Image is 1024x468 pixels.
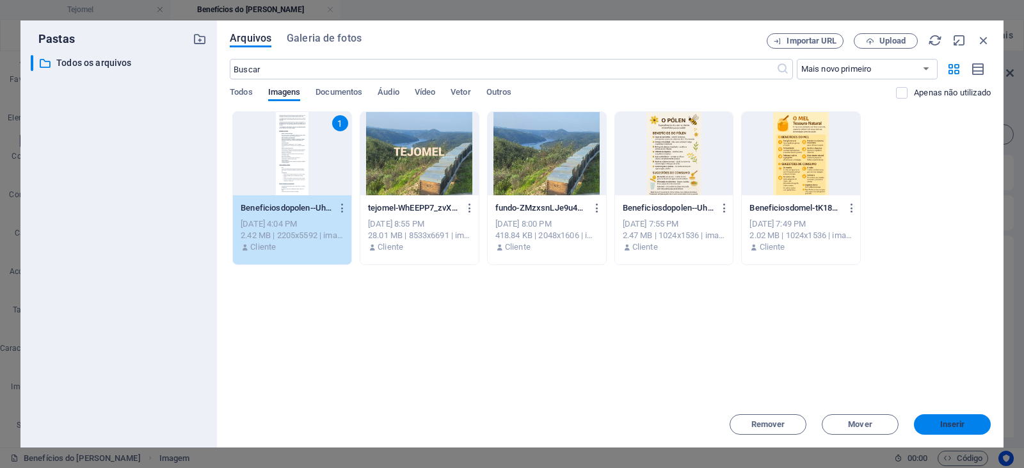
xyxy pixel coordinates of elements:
span: Todos [230,85,252,102]
p: Pastas [31,31,75,47]
span: Outros [486,85,512,102]
span: Importar URL [787,37,836,45]
p: Cliente [760,241,785,253]
p: Cliente [632,241,658,253]
p: tejomel-WhEEPP7_zvX8_dAIcvDUZA.png [368,202,459,214]
i: Fechar [977,33,991,47]
span: Remover [751,421,785,428]
button: Inserir [914,414,991,435]
button: Remover [730,414,806,435]
div: [DATE] 7:49 PM [749,218,852,230]
p: Beneficiosdomel-tK18WlhWv9_GPDVBVhdb9A.png [749,202,840,214]
i: Criar nova pasta [193,32,207,46]
p: Cliente [505,241,531,253]
span: Inserir [940,421,965,428]
a: Skip to main content [5,5,90,16]
button: Mover [822,414,899,435]
div: 28.01 MB | 8533x6691 | image/png [368,230,471,241]
span: Documentos [316,85,362,102]
span: Vídeo [415,85,435,102]
div: 2.42 MB | 2205x5592 | image/jpeg [241,230,344,241]
div: [DATE] 4:04 PM [241,218,344,230]
span: Imagens [268,85,301,102]
p: fundo-ZMzxsnLJe9u4QV5Y7Xxapg.jpg [495,202,586,214]
i: Minimizar [952,33,966,47]
div: 2.02 MB | 1024x1536 | image/png [749,230,852,241]
div: 418.84 KB | 2048x1606 | image/jpeg [495,230,598,241]
div: ​ [31,55,33,71]
div: [DATE] 8:55 PM [368,218,471,230]
p: Cliente [378,241,403,253]
span: Upload [879,37,906,45]
span: Áudio [378,85,399,102]
p: Exibe apenas arquivos que não estão em uso no website. Os arquivos adicionados durante esta sessã... [914,87,991,99]
span: Arquivos [230,31,271,46]
button: Importar URL [767,33,844,49]
p: Todos os arquivos [56,56,183,70]
input: Buscar [230,59,776,79]
div: 2.47 MB | 1024x1536 | image/png [623,230,726,241]
p: Cliente [250,241,276,253]
i: Recarregar [928,33,942,47]
p: Beneficiosdopolen--UhXy6nwG-8QUnIrOkb9xw.png [623,202,714,214]
button: Upload [854,33,918,49]
span: Galeria de fotos [287,31,362,46]
div: [DATE] 7:55 PM [623,218,726,230]
p: Beneficiosdopolen--UhXy6nwG-8QUnIrOkb9xw-xH-WPzL0fSjpVOYvUelLTw.png [241,202,332,214]
div: 1 [332,115,348,131]
span: Vetor [451,85,470,102]
div: [DATE] 8:00 PM [495,218,598,230]
span: Mover [848,421,872,428]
